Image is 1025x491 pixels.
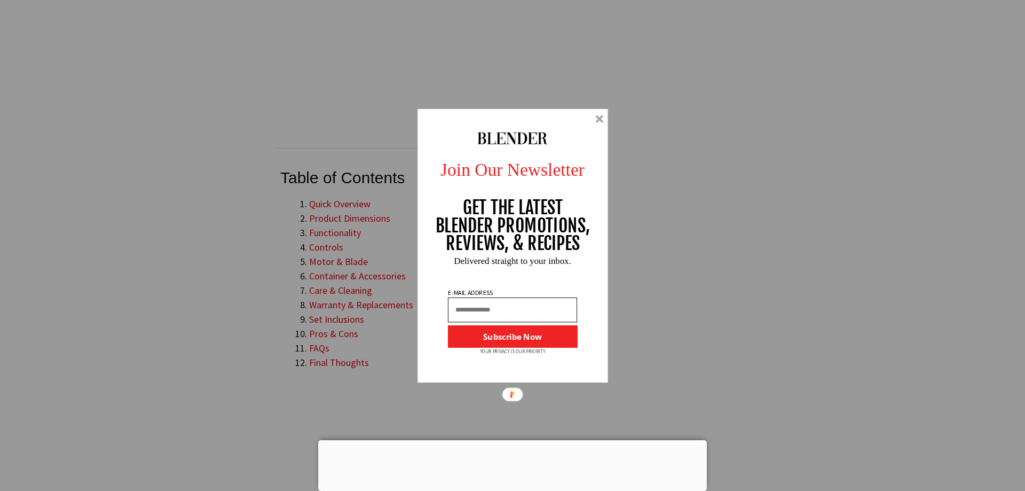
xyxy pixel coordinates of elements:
p: YOUR PRIVACY IS OUR PRIORITY [480,347,546,355]
p: Delivered straight to your inbox. [408,256,617,265]
p: Join Our Newsletter [408,156,617,183]
p: GET THE LATEST BLENDER PROMOTIONS, REVIEWS, & RECIPES [435,199,590,253]
iframe: Advertisement [318,440,707,488]
p: E-MAIL ADDRESS [447,289,494,295]
button: Subscribe Now [448,325,577,347]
